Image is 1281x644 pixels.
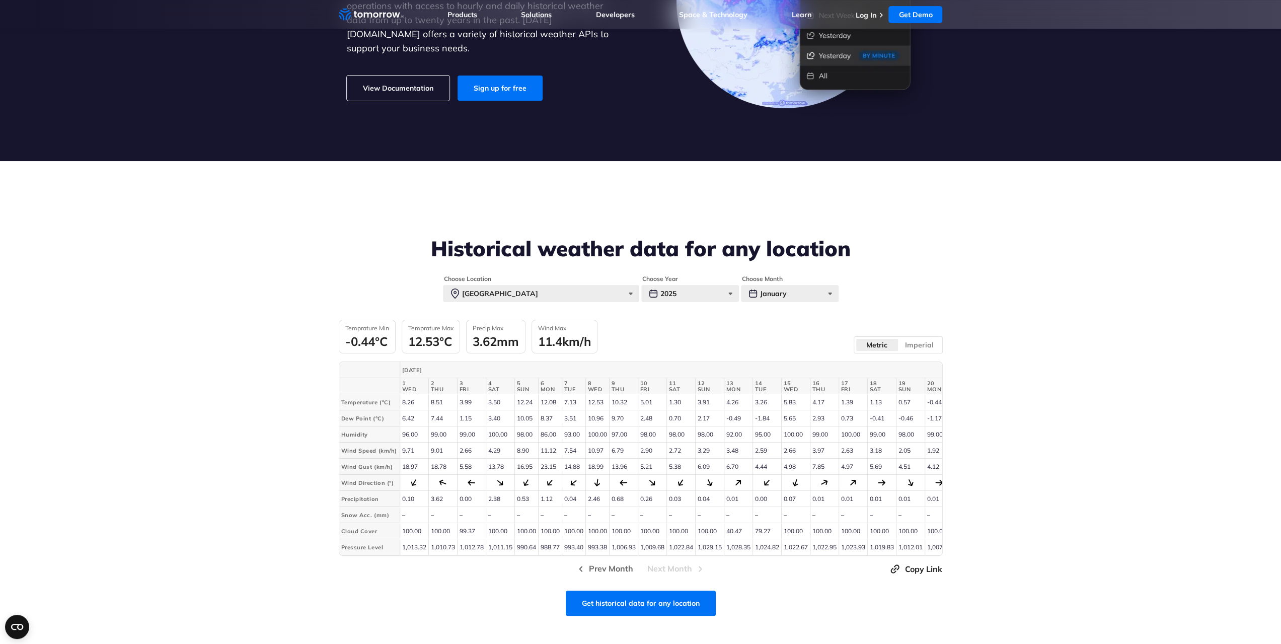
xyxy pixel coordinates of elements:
[675,477,686,488] div: 213.59°
[638,394,666,410] td: 5.01
[724,523,752,539] td: 40.47
[781,426,810,443] td: 100.00
[460,386,484,392] span: FRI
[538,491,562,507] td: 1.12
[638,459,666,475] td: 5.21
[538,410,562,426] td: 8.37
[339,237,943,261] h2: Historical weather data for any location
[752,491,781,507] td: 0.00
[564,386,583,392] span: TUE
[781,459,810,475] td: 4.98
[457,394,486,410] td: 3.99
[562,443,585,459] td: 7.54
[339,475,400,491] th: Wind Direction (°)
[428,443,457,459] td: 9.01
[517,386,536,392] span: SUN
[538,443,562,459] td: 11.12
[695,459,724,475] td: 6.09
[486,394,514,410] td: 3.50
[538,426,562,443] td: 86.00
[562,523,585,539] td: 100.00
[400,491,428,507] td: 0.10
[538,459,562,475] td: 23.15
[695,443,724,459] td: 3.29
[695,426,724,443] td: 98.00
[447,10,477,19] a: Products
[457,507,486,523] td: –
[705,478,715,488] div: 155.46°
[443,275,492,283] legend: Choose Location
[339,410,400,426] th: Dew Point (°C)
[724,426,752,443] td: 92.00
[339,523,400,539] th: Cloud Cover
[609,539,638,555] td: 1,006.93
[585,426,609,443] td: 100.00
[640,386,664,392] span: FRI
[5,615,29,639] button: Open CMP widget
[781,443,810,459] td: 2.66
[562,507,585,523] td: –
[488,386,512,392] span: SAT
[927,380,951,386] span: 20
[486,459,514,475] td: 13.78
[839,459,867,475] td: 4.97
[585,443,609,459] td: 10.97
[562,539,585,555] td: 993.40
[695,410,724,426] td: 2.17
[588,386,607,392] span: WED
[408,334,454,349] div: 12.53°C
[641,285,739,302] div: 2025
[741,275,784,283] legend: Choose Month
[905,563,942,575] span: Copy Link
[810,410,839,426] td: 2.93
[755,380,779,386] span: 14
[593,478,601,487] div: 188.09°
[428,507,457,523] td: –
[752,507,781,523] td: –
[538,334,591,349] div: 11.4km/h
[428,410,457,426] td: 7.44
[925,426,953,443] td: 99.00
[867,507,896,523] td: –
[638,410,666,426] td: 2.48
[898,386,923,392] span: SUN
[486,507,514,523] td: –
[896,459,925,475] td: 4.51
[468,479,476,487] div: 273.57°
[638,507,666,523] td: –
[638,523,666,539] td: 100.00
[810,491,839,507] td: 0.01
[724,539,752,555] td: 1,028.35
[925,394,953,410] td: -0.44
[514,539,538,555] td: 990.64
[733,477,743,488] div: 45.37°
[724,443,752,459] td: 3.48
[589,562,633,575] span: Prev Month
[609,410,638,426] td: 9.70
[562,410,585,426] td: 3.51
[741,285,839,302] div: January
[856,338,898,351] label: Metric
[400,523,428,539] td: 100.00
[521,477,532,488] div: 210.96°
[495,477,505,488] div: 129.27°
[666,507,695,523] td: –
[514,426,538,443] td: 98.00
[514,507,538,523] td: –
[752,410,781,426] td: -1.84
[400,362,1234,378] th: [DATE]
[609,491,638,507] td: 0.68
[486,410,514,426] td: 3.40
[810,523,839,539] td: 100.00
[666,523,695,539] td: 100.00
[443,285,639,302] div: [GEOGRAPHIC_DATA]
[428,491,457,507] td: 3.62
[925,459,953,475] td: 4.12
[400,459,428,475] td: 18.97
[486,491,514,507] td: 2.38
[839,426,867,443] td: 100.00
[486,426,514,443] td: 100.00
[666,394,695,410] td: 1.30
[855,11,876,20] a: Log In
[457,523,486,539] td: 99.37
